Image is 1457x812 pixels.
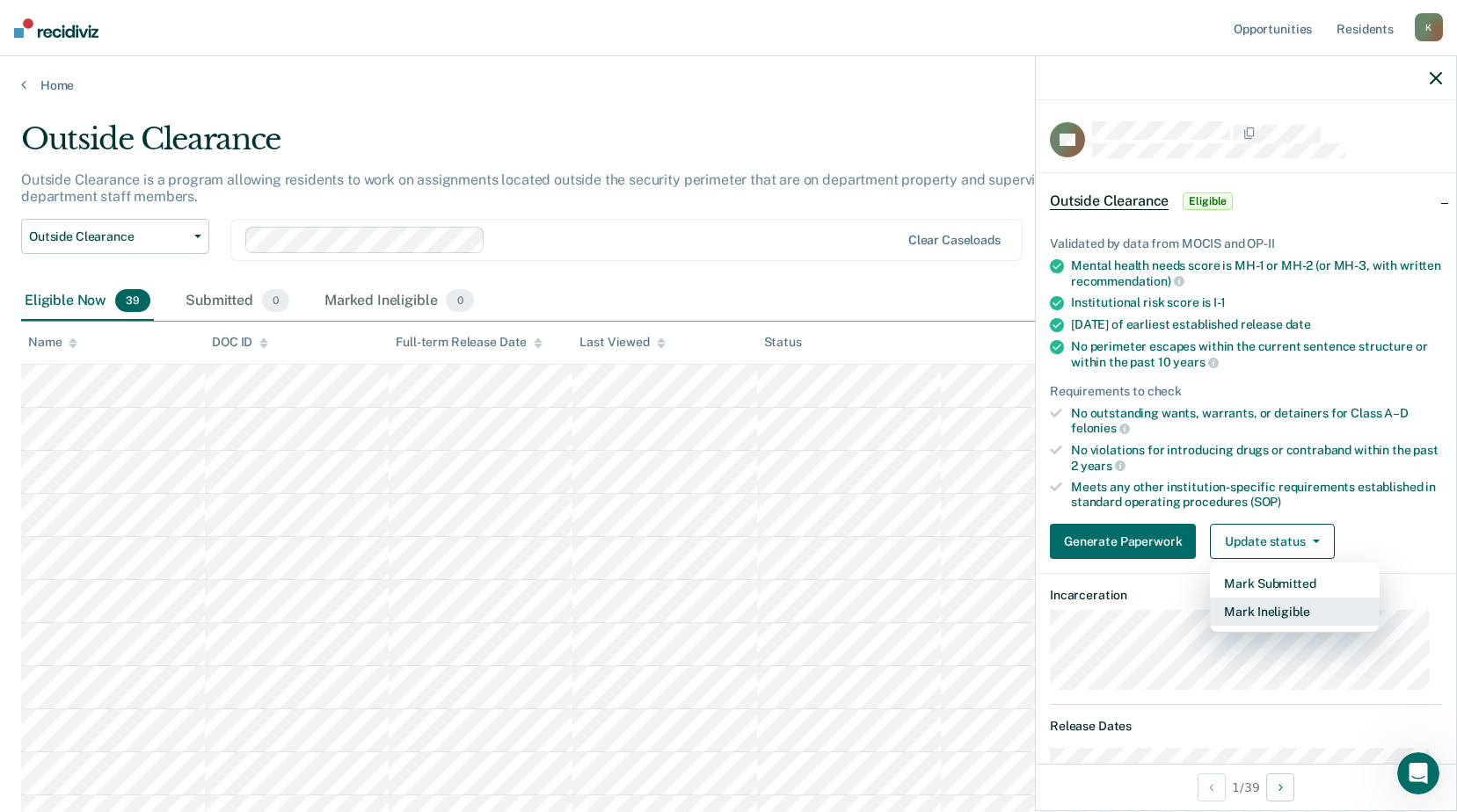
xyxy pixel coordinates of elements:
div: Status [764,335,802,350]
div: DOC ID [212,335,268,350]
div: Last Viewed [579,335,665,350]
div: K [1415,13,1443,41]
iframe: Intercom live chat [1397,752,1439,794]
button: Next Opportunity [1266,773,1294,801]
div: Outside Clearance [21,121,1114,171]
img: Recidiviz [14,18,98,38]
span: Outside Clearance [29,229,187,244]
span: Eligible [1183,192,1233,210]
button: Mark Submitted [1210,569,1380,598]
div: Name [28,335,77,350]
div: Outside ClearanceEligible [1036,173,1456,229]
a: Home [21,77,1436,93]
div: No outstanding wants, warrants, or detainers for Class A–D [1071,406,1442,436]
button: Update status [1210,524,1334,559]
div: Validated by data from MOCIS and OP-II [1050,236,1442,251]
span: recommendation) [1071,274,1184,288]
span: felonies [1071,421,1130,435]
span: Outside Clearance [1050,192,1169,210]
div: Marked Ineligible [321,282,477,321]
div: Clear caseloads [908,233,1001,248]
div: Eligible Now [21,282,154,321]
span: 0 [446,289,473,312]
div: 1 / 39 [1036,764,1456,810]
button: Mark Ineligible [1210,598,1380,626]
button: Generate Paperwork [1050,524,1196,559]
div: Submitted [182,282,293,321]
div: Requirements to check [1050,384,1442,399]
span: years [1173,355,1218,369]
div: Meets any other institution-specific requirements established in standard operating procedures [1071,480,1442,510]
div: Full-term Release Date [396,335,543,350]
span: I-1 [1213,295,1226,309]
span: date [1286,317,1311,331]
div: Institutional risk score is [1071,295,1442,310]
div: No perimeter escapes within the current sentence structure or within the past 10 [1071,339,1442,369]
span: 39 [115,289,150,312]
div: No violations for introducing drugs or contraband within the past 2 [1071,443,1442,473]
span: (SOP) [1250,495,1281,509]
p: Outside Clearance is a program allowing residents to work on assignments located outside the secu... [21,171,1078,205]
div: [DATE] of earliest established release [1071,317,1442,332]
button: Previous Opportunity [1198,773,1226,801]
dt: Release Dates [1050,719,1442,734]
span: 0 [262,289,289,312]
dt: Incarceration [1050,588,1442,603]
span: years [1081,459,1126,473]
div: Mental health needs score is MH-1 or MH-2 (or MH-3, with written [1071,258,1442,288]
